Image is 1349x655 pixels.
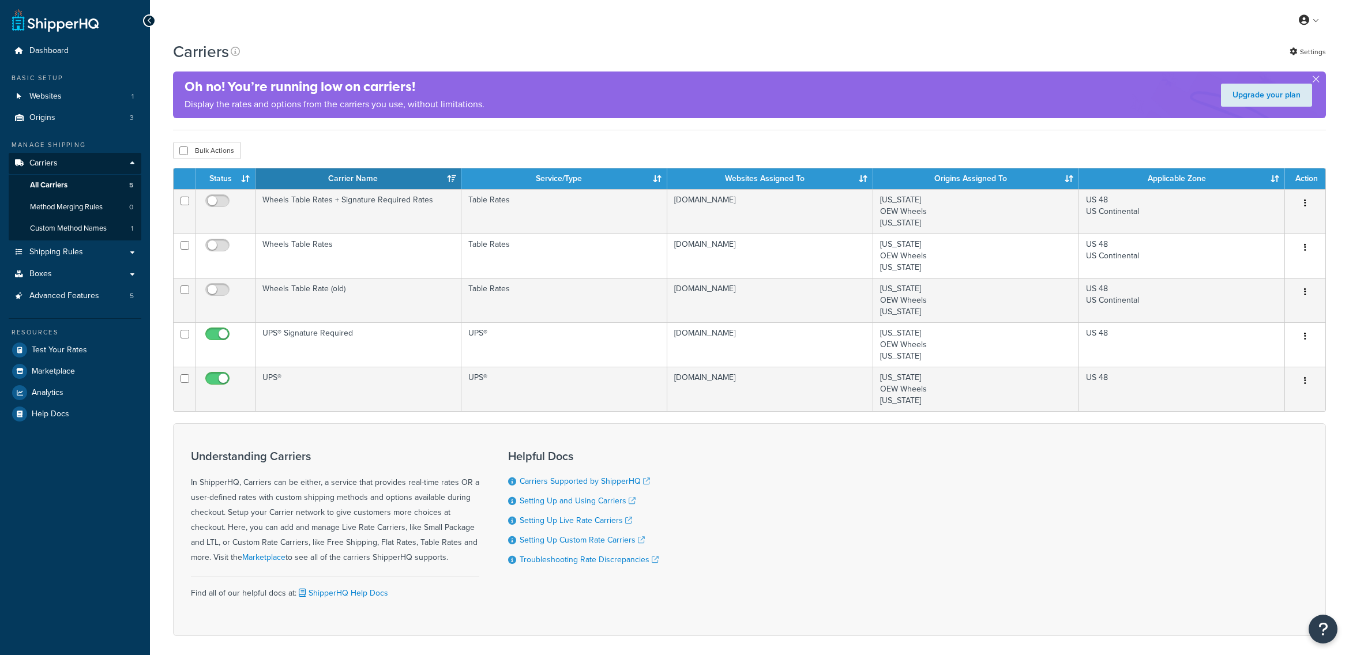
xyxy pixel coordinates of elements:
[461,278,667,322] td: Table Rates
[873,278,1079,322] td: [US_STATE] OEW Wheels [US_STATE]
[30,202,103,212] span: Method Merging Rules
[131,92,134,101] span: 1
[9,340,141,360] a: Test Your Rates
[9,175,141,196] a: All Carriers 5
[9,327,141,337] div: Resources
[1079,322,1285,367] td: US 48
[9,107,141,129] li: Origins
[1079,189,1285,234] td: US 48 US Continental
[29,247,83,257] span: Shipping Rules
[32,345,87,355] span: Test Your Rates
[461,367,667,411] td: UPS®
[296,587,388,599] a: ShipperHQ Help Docs
[461,234,667,278] td: Table Rates
[873,234,1079,278] td: [US_STATE] OEW Wheels [US_STATE]
[667,168,873,189] th: Websites Assigned To: activate to sort column ascending
[29,113,55,123] span: Origins
[191,450,479,462] h3: Understanding Carriers
[255,278,461,322] td: Wheels Table Rate (old)
[1079,278,1285,322] td: US 48 US Continental
[873,367,1079,411] td: [US_STATE] OEW Wheels [US_STATE]
[185,96,484,112] p: Display the rates and options from the carriers you use, without limitations.
[667,234,873,278] td: [DOMAIN_NAME]
[29,159,58,168] span: Carriers
[29,46,69,56] span: Dashboard
[873,322,1079,367] td: [US_STATE] OEW Wheels [US_STATE]
[185,77,484,96] h4: Oh no! You’re running low on carriers!
[520,534,645,546] a: Setting Up Custom Rate Carriers
[9,263,141,285] a: Boxes
[9,175,141,196] li: All Carriers
[12,9,99,32] a: ShipperHQ Home
[30,224,107,234] span: Custom Method Names
[173,40,229,63] h1: Carriers
[9,86,141,107] li: Websites
[667,278,873,322] td: [DOMAIN_NAME]
[1079,367,1285,411] td: US 48
[667,189,873,234] td: [DOMAIN_NAME]
[1285,168,1325,189] th: Action
[255,168,461,189] th: Carrier Name: activate to sort column ascending
[9,197,141,218] a: Method Merging Rules 0
[9,40,141,62] a: Dashboard
[9,153,141,240] li: Carriers
[191,450,479,565] div: In ShipperHQ, Carriers can be either, a service that provides real-time rates OR a user-defined r...
[9,382,141,403] a: Analytics
[173,142,241,159] button: Bulk Actions
[1221,84,1312,107] a: Upgrade your plan
[29,92,62,101] span: Websites
[461,322,667,367] td: UPS®
[508,450,659,462] h3: Helpful Docs
[520,475,650,487] a: Carriers Supported by ShipperHQ
[242,551,285,563] a: Marketplace
[9,197,141,218] li: Method Merging Rules
[9,285,141,307] a: Advanced Features 5
[667,367,873,411] td: [DOMAIN_NAME]
[9,242,141,263] a: Shipping Rules
[130,291,134,301] span: 5
[255,322,461,367] td: UPS® Signature Required
[32,388,63,398] span: Analytics
[1079,234,1285,278] td: US 48 US Continental
[9,218,141,239] a: Custom Method Names 1
[9,140,141,150] div: Manage Shipping
[520,554,659,566] a: Troubleshooting Rate Discrepancies
[873,168,1079,189] th: Origins Assigned To: activate to sort column ascending
[255,189,461,234] td: Wheels Table Rates + Signature Required Rates
[9,361,141,382] a: Marketplace
[32,409,69,419] span: Help Docs
[520,495,636,507] a: Setting Up and Using Carriers
[32,367,75,377] span: Marketplace
[9,86,141,107] a: Websites 1
[667,322,873,367] td: [DOMAIN_NAME]
[29,291,99,301] span: Advanced Features
[129,180,133,190] span: 5
[9,153,141,174] a: Carriers
[255,234,461,278] td: Wheels Table Rates
[9,404,141,424] a: Help Docs
[9,107,141,129] a: Origins 3
[196,168,255,189] th: Status: activate to sort column ascending
[873,189,1079,234] td: [US_STATE] OEW Wheels [US_STATE]
[1290,44,1326,60] a: Settings
[29,269,52,279] span: Boxes
[130,113,134,123] span: 3
[9,285,141,307] li: Advanced Features
[9,73,141,83] div: Basic Setup
[9,218,141,239] li: Custom Method Names
[255,367,461,411] td: UPS®
[129,202,133,212] span: 0
[30,180,67,190] span: All Carriers
[461,189,667,234] td: Table Rates
[1309,615,1337,643] button: Open Resource Center
[1079,168,1285,189] th: Applicable Zone: activate to sort column ascending
[191,577,479,601] div: Find all of our helpful docs at:
[461,168,667,189] th: Service/Type: activate to sort column ascending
